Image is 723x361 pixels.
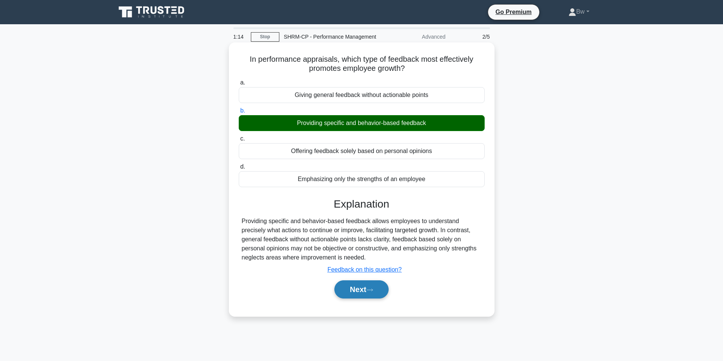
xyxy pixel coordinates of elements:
span: c. [240,135,245,142]
button: Next [334,280,389,298]
div: Advanced [384,29,450,44]
div: 2/5 [450,29,495,44]
h5: In performance appraisals, which type of feedback most effectively promotes employee growth? [238,55,485,73]
a: Go Premium [491,7,536,17]
span: d. [240,163,245,170]
div: Providing specific and behavior-based feedback [239,115,485,131]
div: SHRM-CP - Performance Management [279,29,384,44]
a: Stop [251,32,279,42]
div: Giving general feedback without actionable points [239,87,485,103]
span: a. [240,79,245,86]
a: Bw [550,4,607,19]
h3: Explanation [243,198,480,211]
div: Providing specific and behavior-based feedback allows employees to understand precisely what acti... [242,217,482,262]
a: Feedback on this question? [328,266,402,273]
div: Emphasizing only the strengths of an employee [239,171,485,187]
span: b. [240,107,245,114]
div: Offering feedback solely based on personal opinions [239,143,485,159]
div: 1:14 [229,29,251,44]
